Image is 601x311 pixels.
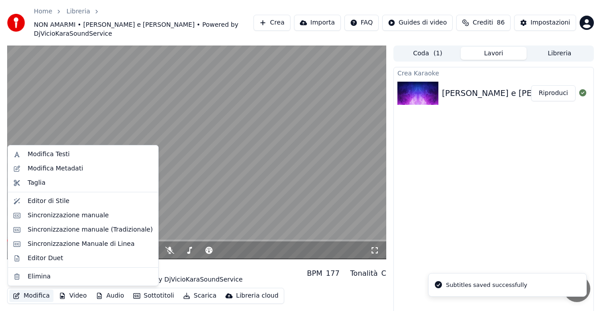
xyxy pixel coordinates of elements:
img: youka [7,14,25,32]
div: Modifica Testi [28,150,70,159]
button: Importa [294,15,341,31]
button: Lavori [461,47,527,60]
a: Libreria [66,7,90,16]
div: NON AMARMI [7,263,243,275]
button: Riproduci [531,85,576,101]
div: 177 [326,268,340,279]
button: Scarica [180,290,220,302]
button: Video [55,290,90,302]
nav: breadcrumb [34,7,253,38]
div: Tonalità [350,268,378,279]
div: Editor di Stile [28,197,70,206]
div: Crea Karaoke [394,67,593,78]
button: Guides di video [382,15,453,31]
button: Crea [253,15,290,31]
span: ( 1 ) [433,49,442,58]
div: Taglia [28,178,45,187]
div: Modifica Metadati [28,164,83,173]
div: [PERSON_NAME] e [PERSON_NAME] • Powered by DjVicioKaraSoundService [7,275,243,284]
div: Sincronizzazione Manuale di Linea [28,240,135,249]
button: Coda [395,47,461,60]
button: Audio [92,290,128,302]
a: Home [34,7,52,16]
button: Sottotitoli [130,290,178,302]
div: Impostazioni [531,18,570,27]
button: Modifica [9,290,53,302]
button: Crediti86 [456,15,511,31]
button: Impostazioni [514,15,576,31]
button: Libreria [527,47,593,60]
div: Sincronizzazione manuale (Tradizionale) [28,225,153,234]
span: 86 [497,18,505,27]
div: Sincronizzazione manuale [28,211,109,220]
span: NON AMARMI • [PERSON_NAME] e [PERSON_NAME] • Powered by DjVicioKaraSoundService [34,21,253,38]
div: Editor Duet [28,254,63,263]
div: BPM [307,268,322,279]
div: Elimina [28,272,51,281]
button: FAQ [344,15,379,31]
div: C [381,268,386,279]
div: Libreria cloud [236,291,278,300]
div: Subtitles saved successfully [446,281,527,290]
span: Crediti [473,18,493,27]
